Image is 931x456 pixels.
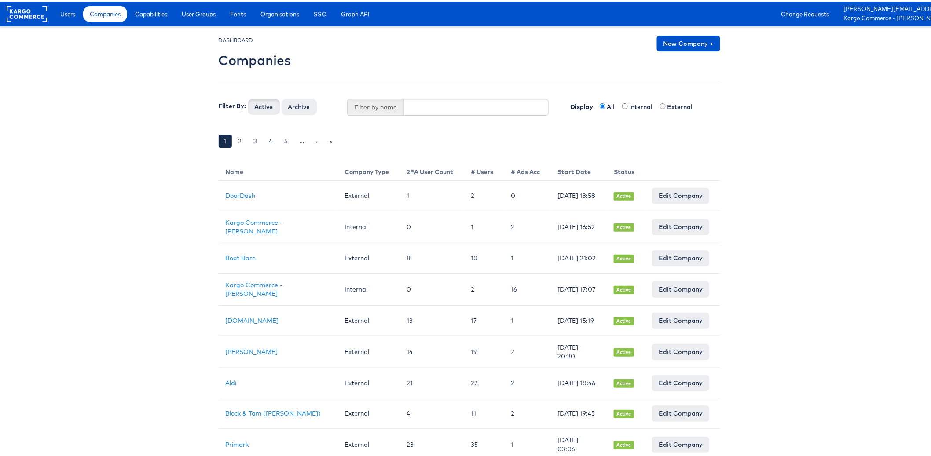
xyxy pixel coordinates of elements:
[400,241,464,272] td: 8
[607,159,645,179] th: Status
[400,272,464,304] td: 0
[614,378,634,386] span: Active
[334,4,376,20] a: Graph API
[226,346,278,354] a: [PERSON_NAME]
[175,4,222,20] a: User Groups
[54,4,82,20] a: Users
[337,209,400,241] td: Internal
[464,304,504,334] td: 17
[550,179,607,209] td: [DATE] 13:58
[260,8,299,17] span: Organisations
[248,97,280,113] button: Active
[550,159,607,179] th: Start Date
[400,159,464,179] th: 2FA User Count
[182,8,216,17] span: User Groups
[652,342,709,358] a: Edit Company
[400,334,464,366] td: 14
[230,8,246,17] span: Fonts
[325,133,338,146] a: »
[295,133,310,146] a: …
[226,279,283,296] a: Kargo Commerce - [PERSON_NAME]
[504,209,550,241] td: 2
[652,404,709,420] a: Edit Company
[652,373,709,389] a: Edit Company
[135,8,167,17] span: Capabilities
[264,133,278,146] a: 4
[400,366,464,397] td: 21
[60,8,75,17] span: Users
[337,272,400,304] td: Internal
[464,272,504,304] td: 2
[224,4,253,20] a: Fonts
[311,133,323,146] a: ›
[464,241,504,272] td: 10
[219,133,232,146] a: 1
[226,377,237,385] a: Aldi
[226,217,283,233] a: Kargo Commerce - [PERSON_NAME]
[504,159,550,179] th: # Ads Acc
[128,4,174,20] a: Capabilities
[464,366,504,397] td: 22
[550,397,607,427] td: [DATE] 19:45
[504,304,550,334] td: 1
[226,315,279,323] a: [DOMAIN_NAME]
[614,439,634,448] span: Active
[90,8,121,17] span: Companies
[614,315,634,324] span: Active
[464,397,504,427] td: 11
[400,304,464,334] td: 13
[550,366,607,397] td: [DATE] 18:46
[219,51,291,66] h2: Companies
[614,284,634,292] span: Active
[337,159,400,179] th: Company Type
[550,334,607,366] td: [DATE] 20:30
[226,439,249,447] a: Primark
[464,179,504,209] td: 2
[614,190,634,199] span: Active
[226,408,321,416] a: Block & Tam ([PERSON_NAME])
[504,334,550,366] td: 2
[219,100,246,109] label: Filter By:
[337,179,400,209] td: External
[226,190,256,198] a: DoorDash
[652,311,709,327] a: Edit Company
[249,133,263,146] a: 3
[504,397,550,427] td: 2
[400,209,464,241] td: 0
[219,159,338,179] th: Name
[233,133,247,146] a: 2
[657,34,720,50] a: New Company +
[400,397,464,427] td: 4
[652,217,709,233] a: Edit Company
[550,304,607,334] td: [DATE] 15:19
[504,272,550,304] td: 16
[347,97,403,114] span: Filter by name
[219,35,253,42] small: DASHBOARD
[667,101,698,109] label: External
[83,4,127,20] a: Companies
[614,222,634,230] span: Active
[607,101,620,109] label: All
[341,8,370,17] span: Graph API
[307,4,333,20] a: SSO
[464,334,504,366] td: 19
[504,366,550,397] td: 2
[775,4,836,20] a: Change Requests
[254,4,306,20] a: Organisations
[550,209,607,241] td: [DATE] 16:52
[337,334,400,366] td: External
[550,272,607,304] td: [DATE] 17:07
[652,186,709,202] a: Edit Company
[226,252,256,260] a: Boot Barn
[614,347,634,355] span: Active
[504,241,550,272] td: 1
[279,133,293,146] a: 5
[337,366,400,397] td: External
[614,408,634,416] span: Active
[504,179,550,209] td: 0
[337,241,400,272] td: External
[614,253,634,261] span: Active
[652,435,709,451] a: Edit Company
[314,8,326,17] span: SSO
[282,97,317,113] button: Archive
